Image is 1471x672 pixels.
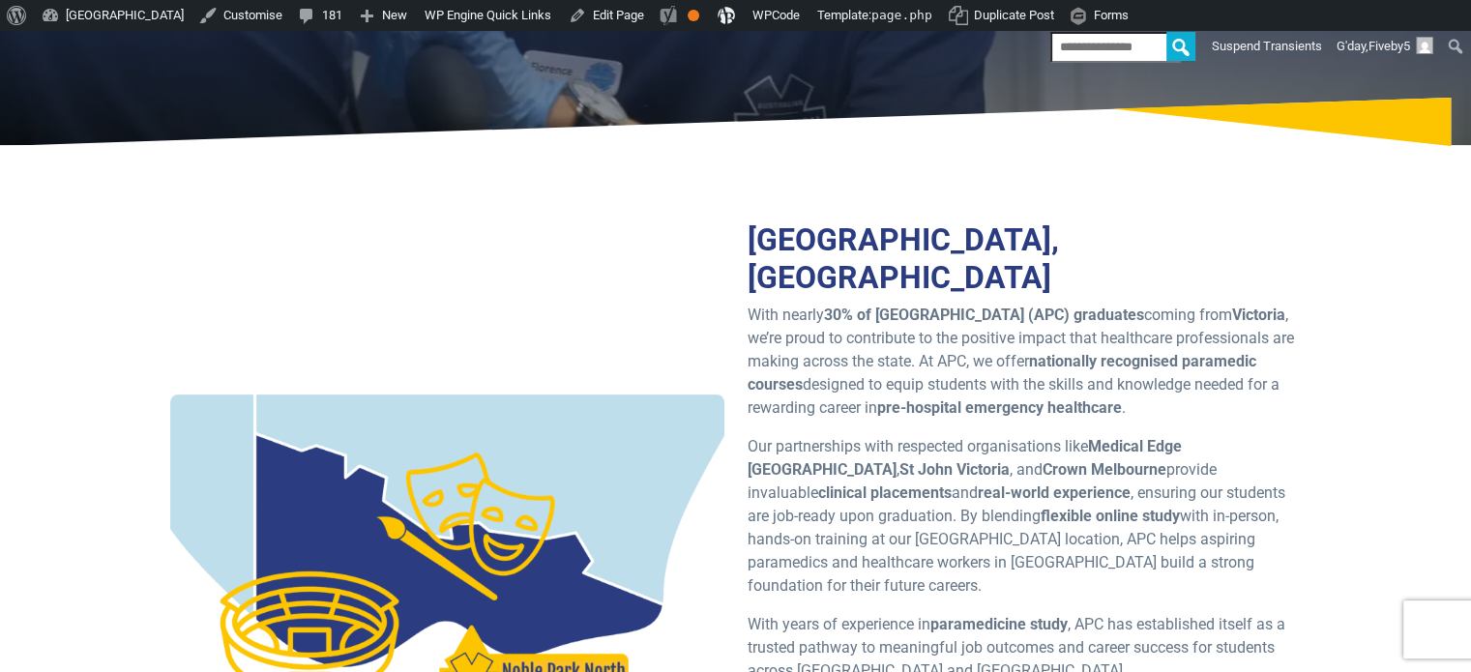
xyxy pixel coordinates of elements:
strong: clinical placements [818,483,952,502]
span: page.php [871,8,932,22]
p: With nearly coming from , we’re proud to contribute to the positive impact that healthcare profes... [748,304,1302,420]
p: Our partnerships with respected organisations like , , and provide invaluable and , ensuring our ... [748,435,1302,598]
strong: Crown Melbourne [1043,460,1166,479]
span: Fiveby5 [1368,39,1410,53]
a: G'day, [1330,31,1441,62]
h2: [GEOGRAPHIC_DATA], [GEOGRAPHIC_DATA] [748,221,1302,296]
strong: 30% of [GEOGRAPHIC_DATA] (APC) graduates [824,306,1144,324]
strong: paramedicine study [930,615,1068,633]
strong: Victoria [1232,306,1285,324]
strong: pre-hospital emergency healthcare [877,398,1122,417]
div: OK [688,10,699,21]
a: Suspend Transients [1205,31,1330,62]
strong: real-world experience [978,483,1131,502]
strong: St John Victoria [899,460,1010,479]
strong: flexible online study [1041,507,1180,525]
